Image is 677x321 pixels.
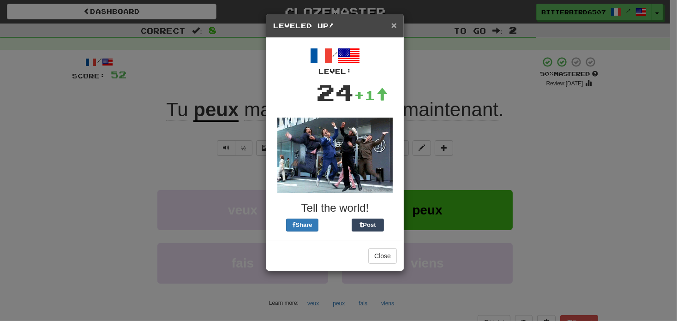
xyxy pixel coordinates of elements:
[273,67,397,76] div: Level:
[277,118,393,193] img: anchorman-0f45bd94e4bc77b3e4009f63bd0ea52a2253b4c1438f2773e23d74ae24afd04f.gif
[391,20,397,30] span: ×
[286,219,318,232] button: Share
[318,219,352,232] iframe: X Post Button
[273,202,397,214] h3: Tell the world!
[354,86,388,104] div: +1
[273,45,397,76] div: /
[316,76,354,108] div: 24
[273,21,397,30] h5: Leveled Up!
[391,20,397,30] button: Close
[352,219,384,232] button: Post
[368,248,397,264] button: Close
